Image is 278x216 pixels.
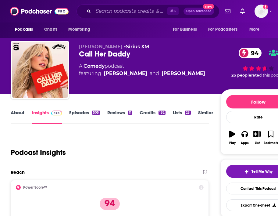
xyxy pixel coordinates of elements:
button: Show profile menu [255,5,268,18]
a: Similar [198,110,213,124]
h2: Reach [11,169,25,175]
svg: Add a profile image [263,5,268,9]
a: Lists23 [173,110,191,124]
div: List [255,141,260,145]
img: Podchaser - Follow, Share and Rate Podcasts [10,5,69,17]
a: InsightsPodchaser Pro [32,110,62,124]
button: open menu [245,24,267,35]
span: Tell Me Why [251,169,273,174]
span: 26 people [231,73,251,77]
button: open menu [204,24,246,35]
button: open menu [11,24,41,35]
img: Call Her Daddy [12,42,68,98]
a: Sofia Franklyn [162,70,205,77]
h2: Power Score™ [23,185,47,190]
span: • [124,44,149,50]
p: 94 [100,198,120,210]
span: 94 [245,48,262,58]
button: Open AdvancedNew [184,8,214,15]
a: Comedy [84,63,105,69]
img: User Profile [255,5,268,18]
div: [PERSON_NAME] [104,70,147,77]
a: Reviews11 [107,110,132,124]
span: Charts [44,25,57,34]
span: New [203,4,214,9]
a: Show notifications dropdown [223,6,233,16]
span: For Podcasters [208,25,237,34]
a: About [11,110,24,124]
div: 182 [159,111,166,115]
a: Sirius XM [126,44,149,50]
a: Credits182 [140,110,166,124]
a: 94 [239,48,262,58]
span: ⌘ K [167,7,179,15]
span: For Business [173,25,197,34]
div: Apps [241,141,249,145]
button: List [251,127,263,149]
button: Play [226,127,239,149]
div: 23 [185,111,191,115]
div: Play [229,141,236,145]
div: Search podcasts, credits, & more... [77,4,219,18]
div: Bookmark [264,141,278,145]
span: More [249,25,260,34]
button: open menu [169,24,205,35]
span: Open Advanced [186,10,212,13]
span: Podcasts [15,25,33,34]
span: Monitoring [68,25,90,34]
span: Logged in as kkitamorn [255,5,268,18]
div: 505 [92,111,100,115]
a: Show notifications dropdown [238,6,247,16]
input: Search podcasts, credits, & more... [93,6,167,16]
button: open menu [64,24,98,35]
img: Podchaser Pro [51,111,62,115]
button: Apps [238,127,251,149]
div: 11 [128,111,132,115]
div: A podcast [79,63,205,77]
a: Episodes505 [69,110,100,124]
span: [PERSON_NAME] [79,44,123,50]
span: and [150,70,159,77]
img: tell me why sparkle [244,169,249,174]
a: Charts [40,24,61,35]
h1: Podcast Insights [11,148,66,157]
span: featuring [79,70,205,77]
